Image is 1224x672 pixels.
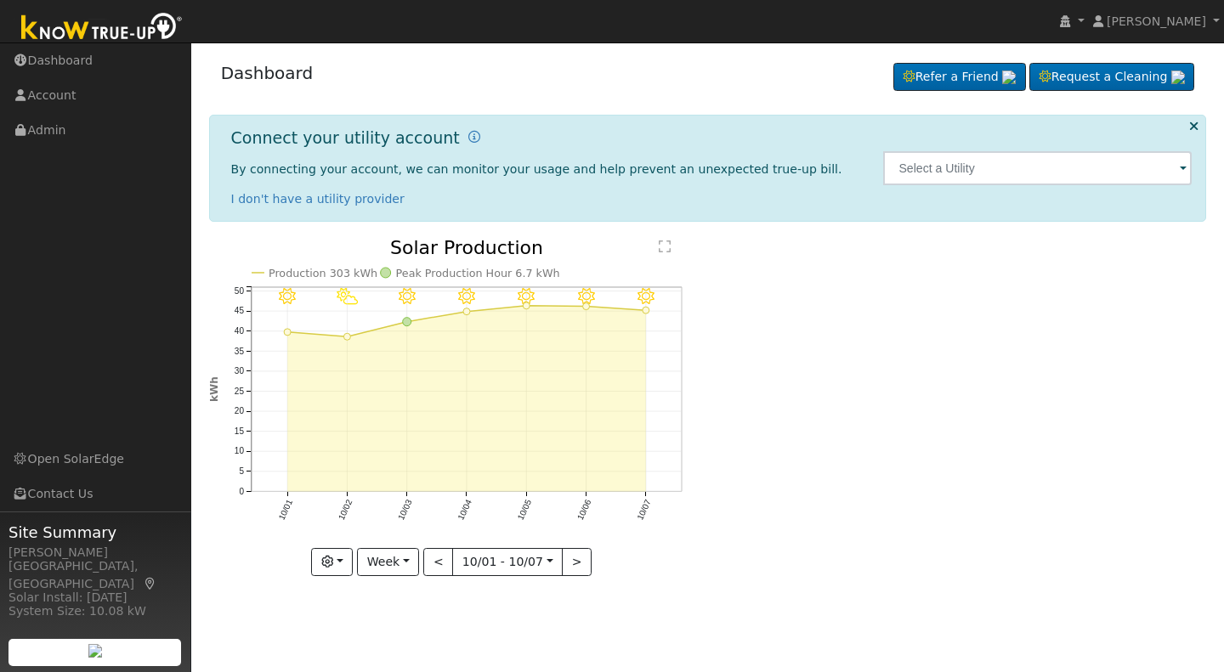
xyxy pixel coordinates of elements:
[88,644,102,658] img: retrieve
[1002,71,1016,84] img: retrieve
[8,602,182,620] div: System Size: 10.08 kW
[8,589,182,607] div: Solar Install: [DATE]
[8,557,182,593] div: [GEOGRAPHIC_DATA], [GEOGRAPHIC_DATA]
[1171,71,1185,84] img: retrieve
[231,162,842,176] span: By connecting your account, we can monitor your usage and help prevent an unexpected true-up bill.
[231,128,460,148] h1: Connect your utility account
[231,192,405,206] a: I don't have a utility provider
[8,544,182,562] div: [PERSON_NAME]
[13,9,191,48] img: Know True-Up
[1029,63,1194,92] a: Request a Cleaning
[883,151,1192,185] input: Select a Utility
[893,63,1026,92] a: Refer a Friend
[8,521,182,544] span: Site Summary
[221,63,314,83] a: Dashboard
[1107,14,1206,28] span: [PERSON_NAME]
[143,577,158,590] a: Map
